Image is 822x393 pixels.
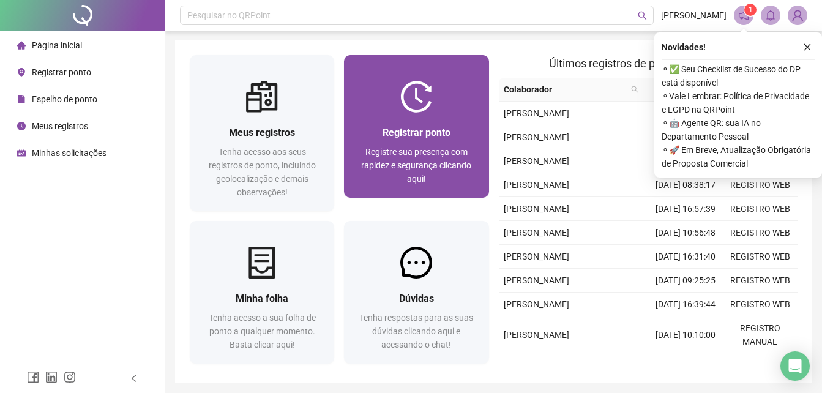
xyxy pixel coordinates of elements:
[638,11,647,20] span: search
[765,10,776,21] span: bell
[648,269,723,293] td: [DATE] 09:25:25
[662,89,815,116] span: ⚬ Vale Lembrar: Política de Privacidade e LGPD na QRPoint
[648,316,723,354] td: [DATE] 10:10:00
[749,6,753,14] span: 1
[648,173,723,197] td: [DATE] 08:38:17
[27,371,39,383] span: facebook
[648,221,723,245] td: [DATE] 10:56:48
[504,132,569,142] span: [PERSON_NAME]
[723,245,798,269] td: REGISTRO WEB
[549,57,747,70] span: Últimos registros de ponto sincronizados
[32,121,88,131] span: Meus registros
[504,83,627,96] span: Colaborador
[648,197,723,221] td: [DATE] 16:57:39
[662,62,815,89] span: ⚬ ✅ Seu Checklist de Sucesso do DP está disponível
[17,95,26,103] span: file
[361,147,471,184] span: Registre sua presença com rapidez e segurança clicando aqui!
[504,156,569,166] span: [PERSON_NAME]
[723,221,798,245] td: REGISTRO WEB
[17,41,26,50] span: home
[17,149,26,157] span: schedule
[744,4,757,16] sup: 1
[209,313,316,350] span: Tenha acesso a sua folha de ponto a qualquer momento. Basta clicar aqui!
[32,148,106,158] span: Minhas solicitações
[504,180,569,190] span: [PERSON_NAME]
[383,127,450,138] span: Registrar ponto
[661,9,727,22] span: [PERSON_NAME]
[17,68,26,77] span: environment
[130,374,138,383] span: left
[723,197,798,221] td: REGISTRO WEB
[504,204,569,214] span: [PERSON_NAME]
[504,252,569,261] span: [PERSON_NAME]
[662,116,815,143] span: ⚬ 🤖 Agente QR: sua IA no Departamento Pessoal
[504,108,569,118] span: [PERSON_NAME]
[648,149,723,173] td: [DATE] 14:41:09
[32,67,91,77] span: Registrar ponto
[64,371,76,383] span: instagram
[648,245,723,269] td: [DATE] 16:31:40
[803,43,812,51] span: close
[648,125,723,149] td: [DATE] 11:06:27
[629,80,641,99] span: search
[17,122,26,130] span: clock-circle
[643,78,716,102] th: Data/Hora
[504,275,569,285] span: [PERSON_NAME]
[344,55,488,198] a: Registrar pontoRegistre sua presença com rapidez e segurança clicando aqui!
[723,269,798,293] td: REGISTRO WEB
[344,221,488,364] a: DúvidasTenha respostas para as suas dúvidas clicando aqui e acessando o chat!
[780,351,810,381] div: Open Intercom Messenger
[662,143,815,170] span: ⚬ 🚀 Em Breve, Atualização Obrigatória de Proposta Comercial
[662,40,706,54] span: Novidades !
[631,86,638,93] span: search
[648,83,701,96] span: Data/Hora
[738,10,749,21] span: notification
[648,102,723,125] td: [DATE] 17:01:51
[209,147,316,197] span: Tenha acesso aos seus registros de ponto, incluindo geolocalização e demais observações!
[359,313,473,350] span: Tenha respostas para as suas dúvidas clicando aqui e acessando o chat!
[504,330,569,340] span: [PERSON_NAME]
[723,173,798,197] td: REGISTRO WEB
[236,293,288,304] span: Minha folha
[504,299,569,309] span: [PERSON_NAME]
[32,94,97,104] span: Espelho de ponto
[190,221,334,364] a: Minha folhaTenha acesso a sua folha de ponto a qualquer momento. Basta clicar aqui!
[190,55,334,211] a: Meus registrosTenha acesso aos seus registros de ponto, incluindo geolocalização e demais observa...
[504,228,569,238] span: [PERSON_NAME]
[723,293,798,316] td: REGISTRO WEB
[32,40,82,50] span: Página inicial
[723,316,798,354] td: REGISTRO MANUAL
[788,6,807,24] img: 90662
[648,293,723,316] td: [DATE] 16:39:44
[399,293,434,304] span: Dúvidas
[45,371,58,383] span: linkedin
[229,127,295,138] span: Meus registros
